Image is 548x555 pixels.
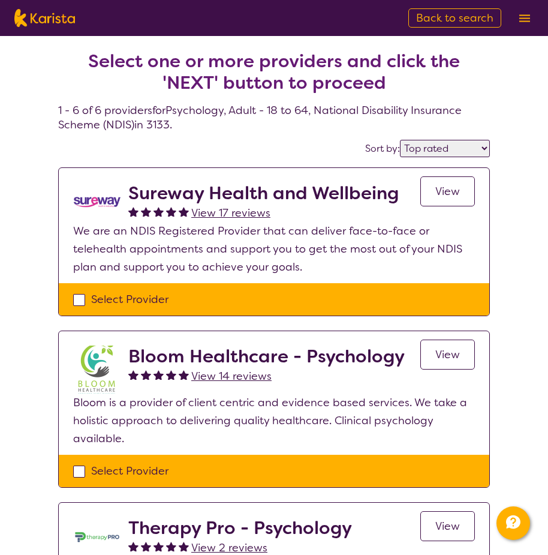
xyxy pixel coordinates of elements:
[141,206,151,217] img: fullstar
[435,347,460,362] span: View
[128,346,405,367] h2: Bloom Healthcare - Psychology
[73,394,475,448] p: Bloom is a provider of client centric and evidence based services. We take a holistic approach to...
[420,511,475,541] a: View
[179,206,189,217] img: fullstar
[73,182,121,222] img: nedi5p6dj3rboepxmyww.png
[496,506,530,540] button: Channel Menu
[435,184,460,199] span: View
[166,206,176,217] img: fullstar
[420,340,475,370] a: View
[73,346,121,394] img: klsknef2cimwwz0wtkey.jpg
[153,206,164,217] img: fullstar
[141,541,151,551] img: fullstar
[420,176,475,206] a: View
[191,369,272,383] span: View 14 reviews
[141,370,151,380] img: fullstar
[179,370,189,380] img: fullstar
[128,370,138,380] img: fullstar
[166,370,176,380] img: fullstar
[435,519,460,533] span: View
[191,541,267,555] span: View 2 reviews
[14,9,75,27] img: Karista logo
[191,367,272,385] a: View 14 reviews
[128,541,138,551] img: fullstar
[153,541,164,551] img: fullstar
[73,222,475,276] p: We are an NDIS Registered Provider that can deliver face-to-face or telehealth appointments and s...
[408,8,501,28] a: Back to search
[73,50,475,94] h2: Select one or more providers and click the 'NEXT' button to proceed
[519,14,530,22] img: menu
[128,206,138,217] img: fullstar
[58,22,490,132] h4: 1 - 6 of 6 providers for Psychology , Adult - 18 to 64 , National Disability Insurance Scheme (ND...
[128,517,352,539] h2: Therapy Pro - Psychology
[365,142,400,155] label: Sort by:
[416,11,493,25] span: Back to search
[191,204,270,222] a: View 17 reviews
[191,206,270,220] span: View 17 reviews
[128,182,399,204] h2: Sureway Health and Wellbeing
[166,541,176,551] img: fullstar
[153,370,164,380] img: fullstar
[179,541,189,551] img: fullstar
